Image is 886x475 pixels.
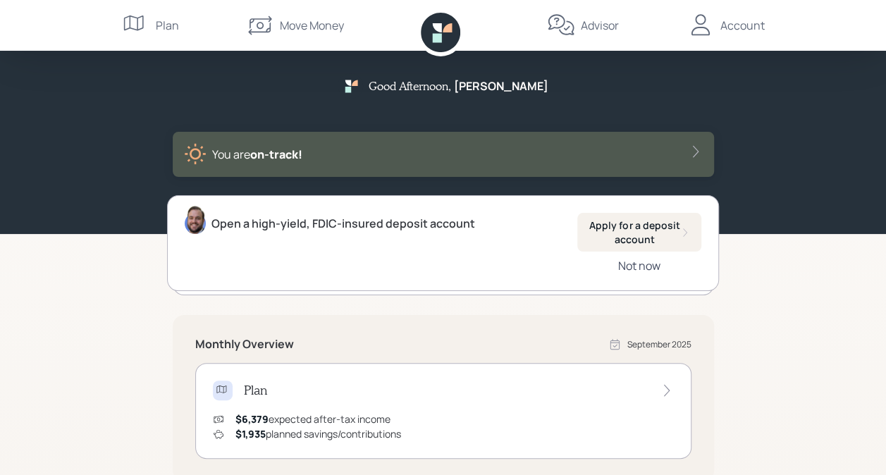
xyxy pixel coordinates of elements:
[195,338,294,351] h5: Monthly Overview
[185,206,206,234] img: james-distasi-headshot.png
[244,383,267,398] h4: Plan
[156,17,179,34] div: Plan
[454,80,548,93] h5: [PERSON_NAME]
[280,17,344,34] div: Move Money
[577,213,701,252] button: Apply for a deposit account
[720,17,765,34] div: Account
[581,17,619,34] div: Advisor
[184,143,207,166] img: sunny-XHVQM73Q.digested.png
[235,427,266,440] span: $1,935
[369,79,451,92] h5: Good Afternoon ,
[250,147,302,162] span: on‑track!
[618,258,660,273] div: Not now
[235,426,401,441] div: planned savings/contributions
[212,146,302,163] div: You are
[627,338,691,351] div: September 2025
[589,218,690,246] div: Apply for a deposit account
[211,215,475,232] div: Open a high-yield, FDIC-insured deposit account
[235,412,269,426] span: $6,379
[235,412,390,426] div: expected after-tax income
